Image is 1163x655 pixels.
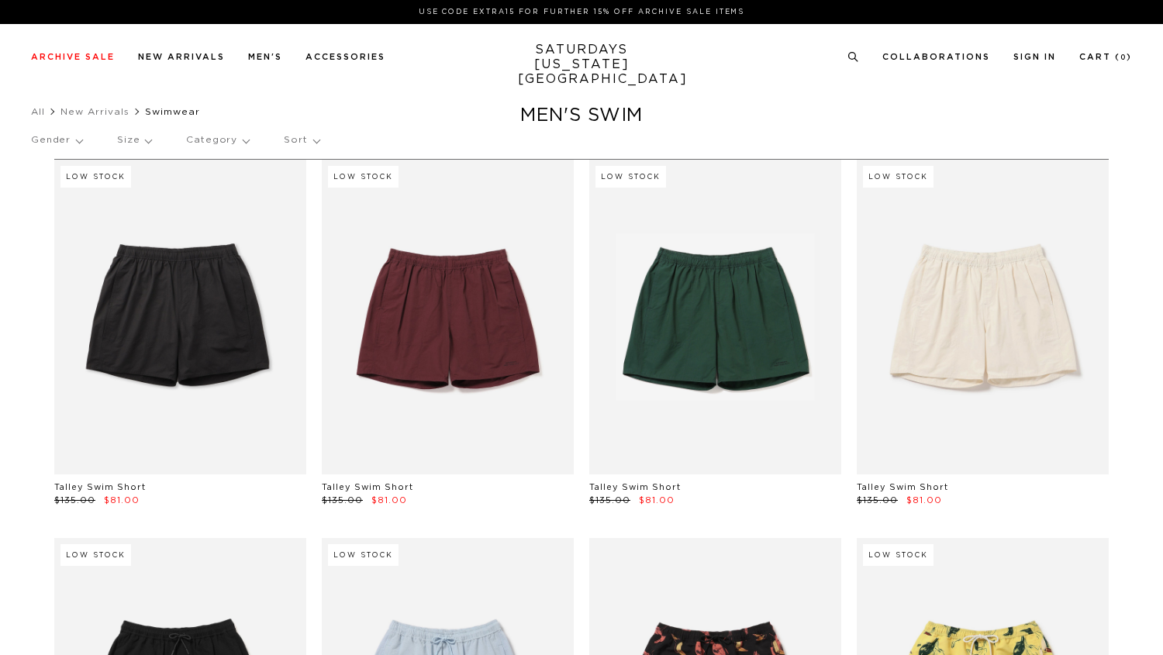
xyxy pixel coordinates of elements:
[863,166,934,188] div: Low Stock
[31,53,115,61] a: Archive Sale
[882,53,990,61] a: Collaborations
[60,107,129,116] a: New Arrivals
[1013,53,1056,61] a: Sign In
[145,107,200,116] span: Swimwear
[906,496,942,505] span: $81.00
[31,122,82,158] p: Gender
[54,496,95,505] span: $135.00
[322,496,363,505] span: $135.00
[138,53,225,61] a: New Arrivals
[328,166,399,188] div: Low Stock
[186,122,249,158] p: Category
[863,544,934,566] div: Low Stock
[305,53,385,61] a: Accessories
[518,43,646,87] a: SATURDAYS[US_STATE][GEOGRAPHIC_DATA]
[248,53,282,61] a: Men's
[1120,54,1127,61] small: 0
[322,483,413,491] a: Talley Swim Short
[589,483,681,491] a: Talley Swim Short
[857,496,898,505] span: $135.00
[1079,53,1132,61] a: Cart (0)
[595,166,666,188] div: Low Stock
[54,483,146,491] a: Talley Swim Short
[371,496,407,505] span: $81.00
[639,496,675,505] span: $81.00
[60,544,131,566] div: Low Stock
[589,496,630,505] span: $135.00
[37,6,1126,18] p: Use Code EXTRA15 for Further 15% Off Archive Sale Items
[328,544,399,566] div: Low Stock
[31,107,45,116] a: All
[60,166,131,188] div: Low Stock
[857,483,948,491] a: Talley Swim Short
[117,122,151,158] p: Size
[104,496,140,505] span: $81.00
[284,122,319,158] p: Sort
